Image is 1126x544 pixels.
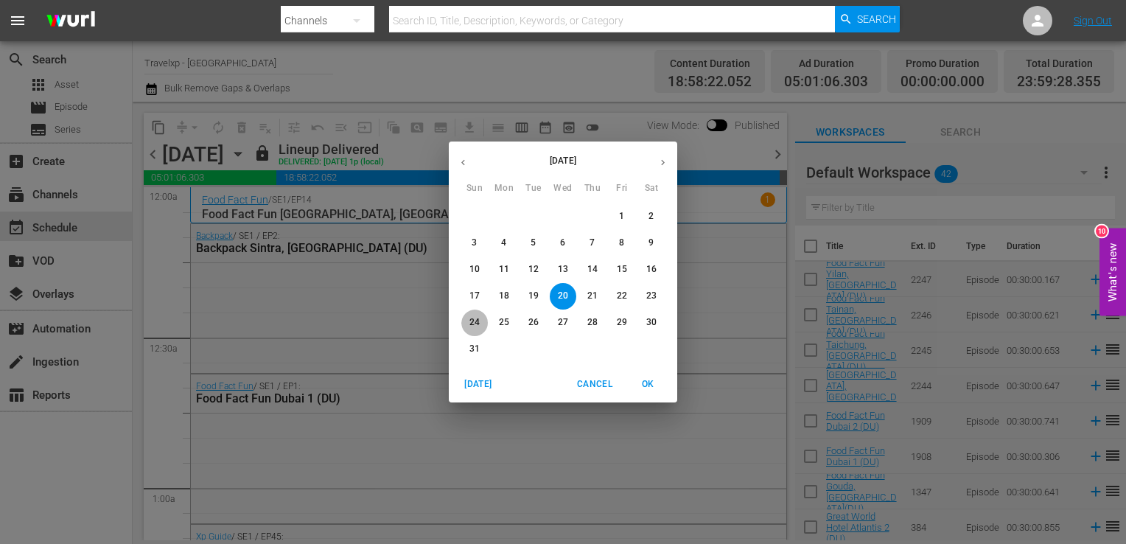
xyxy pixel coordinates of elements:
p: 24 [469,316,480,329]
button: 11 [491,257,517,283]
button: 30 [638,310,665,336]
button: 10 [461,257,488,283]
button: 2 [638,203,665,230]
p: 7 [590,237,595,249]
button: 9 [638,230,665,257]
p: 3 [472,237,477,249]
button: 6 [550,230,576,257]
button: 22 [609,283,635,310]
p: 26 [528,316,539,329]
button: 16 [638,257,665,283]
span: OK [630,377,665,392]
button: 18 [491,283,517,310]
p: 27 [558,316,568,329]
button: 3 [461,230,488,257]
button: 15 [609,257,635,283]
p: 2 [648,210,654,223]
p: 15 [617,263,627,276]
button: 4 [491,230,517,257]
span: Tue [520,181,547,196]
button: 20 [550,283,576,310]
button: 12 [520,257,547,283]
p: 13 [558,263,568,276]
p: 22 [617,290,627,302]
p: 30 [646,316,657,329]
button: 8 [609,230,635,257]
button: 1 [609,203,635,230]
p: 20 [558,290,568,302]
button: 7 [579,230,606,257]
p: 8 [619,237,624,249]
p: 17 [469,290,480,302]
span: Fri [609,181,635,196]
button: 26 [520,310,547,336]
button: 19 [520,283,547,310]
span: [DATE] [461,377,496,392]
span: menu [9,12,27,29]
button: 13 [550,257,576,283]
span: Thu [579,181,606,196]
button: Open Feedback Widget [1099,229,1126,316]
button: 29 [609,310,635,336]
button: 25 [491,310,517,336]
p: 28 [587,316,598,329]
p: 10 [469,263,480,276]
p: 29 [617,316,627,329]
button: 31 [461,336,488,363]
p: 19 [528,290,539,302]
p: 5 [531,237,536,249]
a: Sign Out [1074,15,1112,27]
p: 21 [587,290,598,302]
p: 11 [499,263,509,276]
span: Mon [491,181,517,196]
p: 4 [501,237,506,249]
p: 12 [528,263,539,276]
button: 28 [579,310,606,336]
p: [DATE] [478,154,648,167]
button: 17 [461,283,488,310]
button: 5 [520,230,547,257]
button: 21 [579,283,606,310]
p: 9 [648,237,654,249]
span: Sat [638,181,665,196]
button: [DATE] [455,372,502,397]
button: Cancel [571,372,618,397]
p: 25 [499,316,509,329]
span: Sun [461,181,488,196]
img: ans4CAIJ8jUAAAAAAAAAAAAAAAAAAAAAAAAgQb4GAAAAAAAAAAAAAAAAAAAAAAAAJMjXAAAAAAAAAAAAAAAAAAAAAAAAgAT5G... [35,4,106,38]
p: 1 [619,210,624,223]
button: OK [624,372,671,397]
button: 24 [461,310,488,336]
p: 14 [587,263,598,276]
button: 27 [550,310,576,336]
p: 23 [646,290,657,302]
span: Cancel [577,377,612,392]
p: 18 [499,290,509,302]
div: 10 [1096,226,1108,237]
span: Wed [550,181,576,196]
button: 23 [638,283,665,310]
p: 31 [469,343,480,355]
span: Search [857,6,896,32]
p: 16 [646,263,657,276]
p: 6 [560,237,565,249]
button: 14 [579,257,606,283]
